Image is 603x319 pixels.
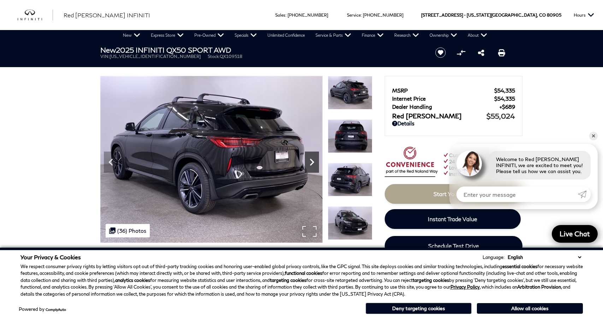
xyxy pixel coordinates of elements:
[456,187,578,202] input: Enter your message
[392,120,515,126] a: Details
[106,224,150,237] div: (36) Photos
[115,277,150,283] strong: analytics cookies
[392,87,494,94] span: MSRP
[421,12,561,18] a: [STREET_ADDRESS] • [US_STATE][GEOGRAPHIC_DATA], CO 80905
[552,225,598,243] a: Live Chat
[347,12,361,18] span: Service
[494,95,515,102] span: $54,335
[104,152,118,173] div: Previous
[19,307,66,312] div: Powered by
[517,284,561,290] strong: Arbitration Provision
[100,54,110,59] span: VIN:
[220,54,242,59] span: QX109518
[366,303,472,314] button: Deny targeting cookies
[499,104,515,110] span: $689
[262,30,310,41] a: Unlimited Confidence
[363,12,403,18] a: [PHONE_NUMBER]
[20,254,81,260] span: Your Privacy & Cookies
[189,30,229,41] a: Pre-Owned
[305,152,319,173] div: Next
[385,184,522,204] a: Start Your Deal
[456,151,482,176] img: Agent profile photo
[20,263,583,298] p: We respect consumer privacy rights by letting visitors opt out of third-party tracking cookies an...
[18,10,53,21] img: INFINITI
[46,307,66,312] a: ComplyAuto
[18,10,53,21] a: infiniti
[424,30,462,41] a: Ownership
[433,47,448,58] button: Save vehicle
[110,54,201,59] span: [US_VEHICLE_IDENTIFICATION_NUMBER]
[428,215,477,222] span: Instant Trade Value
[578,187,591,202] a: Submit
[392,104,515,110] a: Dealer Handling $689
[392,104,499,110] span: Dealer Handling
[494,87,515,94] span: $54,335
[392,95,515,102] a: Internet Price $54,335
[433,190,473,197] span: Start Your Deal
[462,30,492,41] a: About
[489,151,591,179] div: Welcome to Red [PERSON_NAME] INFINITI, we are excited to meet you! Please tell us how we can assi...
[328,76,372,110] img: New 2025 BLACK OBSIDIAN INFINITI SPORT AWD image 11
[328,206,372,240] img: New 2025 BLACK OBSIDIAN INFINITI SPORT AWD image 14
[392,112,486,120] span: Red [PERSON_NAME]
[506,254,583,261] select: Language Select
[285,270,322,276] strong: functional cookies
[477,303,583,314] button: Allow all cookies
[270,277,306,283] strong: targeting cookies
[100,76,323,243] img: New 2025 BLACK OBSIDIAN INFINITI SPORT AWD image 11
[328,163,372,196] img: New 2025 BLACK OBSIDIAN INFINITI SPORT AWD image 13
[392,112,515,120] a: Red [PERSON_NAME] $55,024
[502,264,537,269] strong: essential cookies
[486,112,515,120] span: $55,024
[328,119,372,153] img: New 2025 BLACK OBSIDIAN INFINITI SPORT AWD image 12
[64,12,150,18] span: Red [PERSON_NAME] INFINITI
[100,46,424,54] h1: 2025 INFINITI QX50 SPORT AWD
[556,229,593,238] span: Live Chat
[356,30,389,41] a: Finance
[428,242,479,249] span: Schedule Test Drive
[64,11,150,19] a: Red [PERSON_NAME] INFINITI
[146,30,189,41] a: Express Store
[498,48,505,57] a: Print this New 2025 INFINITI QX50 SPORT AWD
[413,277,449,283] strong: targeting cookies
[100,46,116,54] strong: New
[285,12,286,18] span: :
[478,48,484,57] a: Share this New 2025 INFINITI QX50 SPORT AWD
[450,284,480,290] a: Privacy Policy
[385,209,521,229] a: Instant Trade Value
[392,87,515,94] a: MSRP $54,335
[229,30,262,41] a: Specials
[483,255,504,260] div: Language:
[288,12,328,18] a: [PHONE_NUMBER]
[275,12,285,18] span: Sales
[385,236,522,256] a: Schedule Test Drive
[389,30,424,41] a: Research
[392,95,494,102] span: Internet Price
[361,12,362,18] span: :
[208,54,220,59] span: Stock:
[118,30,492,41] nav: Main Navigation
[118,30,146,41] a: New
[310,30,356,41] a: Service & Parts
[456,47,466,58] button: Compare Vehicle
